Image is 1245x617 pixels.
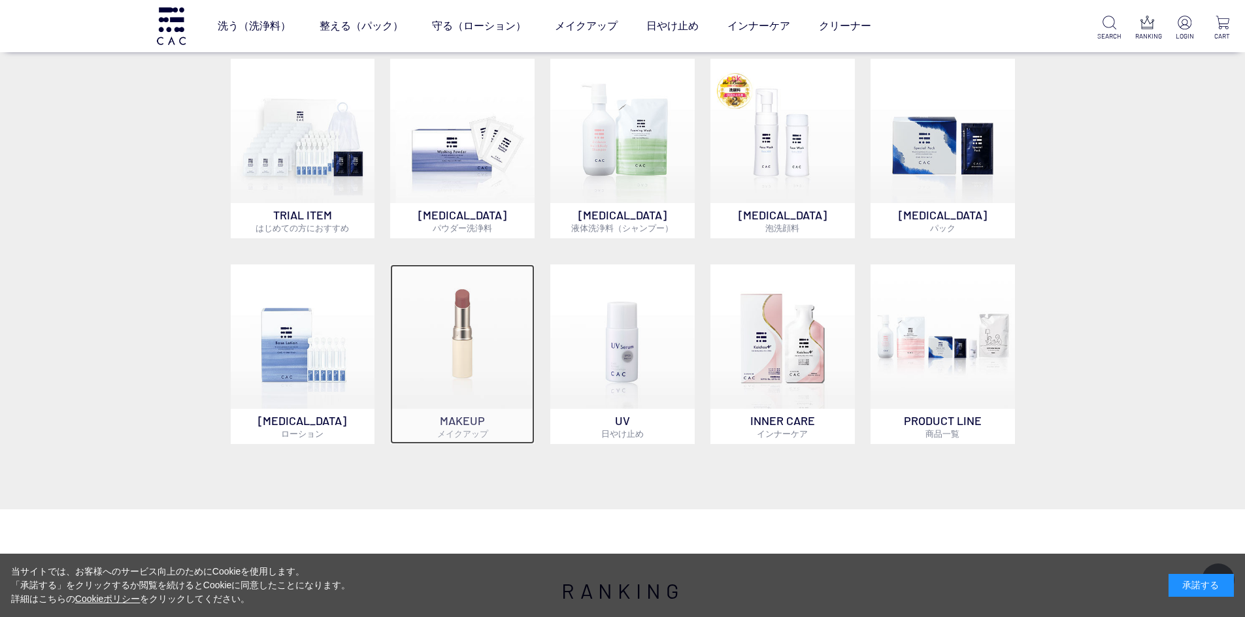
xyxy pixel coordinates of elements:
[710,59,855,238] a: 泡洗顔料 [MEDICAL_DATA]泡洗顔料
[646,8,699,44] a: 日やけ止め
[710,203,855,238] p: [MEDICAL_DATA]
[930,223,955,233] span: パック
[601,428,644,439] span: 日やけ止め
[871,264,1015,444] a: PRODUCT LINE商品一覧
[710,264,855,409] img: インナーケア
[390,203,535,238] p: [MEDICAL_DATA]
[432,8,526,44] a: 守る（ローション）
[231,59,375,203] img: トライアルセット
[218,8,291,44] a: 洗う（洗浄料）
[1135,16,1159,41] a: RANKING
[1097,16,1121,41] a: SEARCH
[1210,16,1235,41] a: CART
[550,203,695,238] p: [MEDICAL_DATA]
[437,428,488,439] span: メイクアップ
[727,8,790,44] a: インナーケア
[231,264,375,444] a: [MEDICAL_DATA]ローション
[925,428,959,439] span: 商品一覧
[1172,16,1197,41] a: LOGIN
[256,223,349,233] span: はじめての方におすすめ
[281,428,324,439] span: ローション
[757,428,808,439] span: インナーケア
[710,264,855,444] a: インナーケア INNER CAREインナーケア
[1172,31,1197,41] p: LOGIN
[765,223,799,233] span: 泡洗顔料
[75,593,141,604] a: Cookieポリシー
[710,59,855,203] img: 泡洗顔料
[1169,574,1234,597] div: 承諾する
[550,409,695,444] p: UV
[819,8,871,44] a: クリーナー
[231,203,375,238] p: TRIAL ITEM
[231,409,375,444] p: [MEDICAL_DATA]
[390,409,535,444] p: MAKEUP
[155,7,188,44] img: logo
[550,59,695,238] a: [MEDICAL_DATA]液体洗浄料（シャンプー）
[550,264,695,444] a: UV日やけ止め
[555,8,618,44] a: メイクアップ
[1135,31,1159,41] p: RANKING
[231,59,375,238] a: トライアルセット TRIAL ITEMはじめての方におすすめ
[571,223,673,233] span: 液体洗浄料（シャンプー）
[1097,31,1121,41] p: SEARCH
[390,264,535,444] a: MAKEUPメイクアップ
[433,223,492,233] span: パウダー洗浄料
[710,409,855,444] p: INNER CARE
[320,8,403,44] a: 整える（パック）
[1210,31,1235,41] p: CART
[871,409,1015,444] p: PRODUCT LINE
[871,203,1015,238] p: [MEDICAL_DATA]
[390,59,535,238] a: [MEDICAL_DATA]パウダー洗浄料
[871,59,1015,238] a: [MEDICAL_DATA]パック
[11,565,351,606] div: 当サイトでは、お客様へのサービス向上のためにCookieを使用します。 「承諾する」をクリックするか閲覧を続けるとCookieに同意したことになります。 詳細はこちらの をクリックしてください。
